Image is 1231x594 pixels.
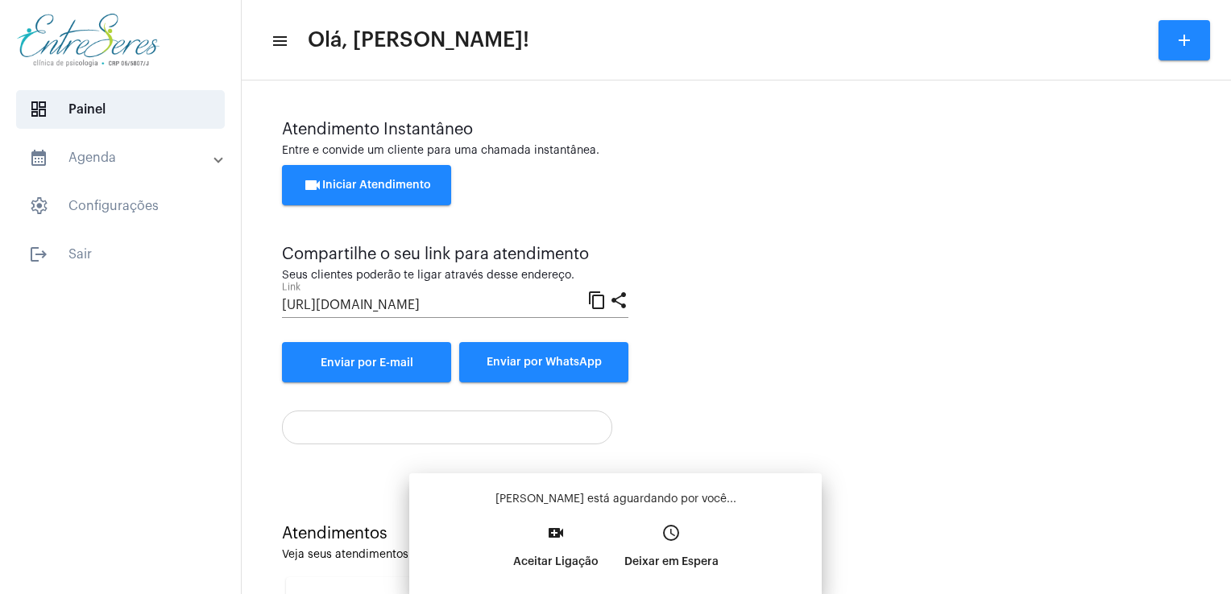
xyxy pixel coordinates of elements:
[513,547,599,576] p: Aceitar Ligação
[1175,31,1194,50] mat-icon: add
[16,90,225,129] span: Painel
[282,145,1191,157] div: Entre e convide um cliente para uma chamada instantânea.
[16,235,225,274] span: Sair
[16,187,225,225] span: Configurações
[303,179,431,191] span: Iniciar Atendimento
[282,270,628,282] div: Seus clientes poderão te ligar através desse endereço.
[422,491,809,507] p: [PERSON_NAME] está aguardando por você...
[321,357,413,369] span: Enviar por E-mail
[29,100,48,119] span: sidenav icon
[609,290,628,309] mat-icon: share
[308,27,529,53] span: Olá, [PERSON_NAME]!
[611,518,732,588] button: Deixar em Espera
[546,523,566,542] mat-icon: video_call
[282,121,1191,138] div: Atendimento Instantâneo
[282,245,628,263] div: Compartilhe o seu link para atendimento
[29,148,215,167] mat-panel-title: Agenda
[29,245,48,264] mat-icon: sidenav icon
[271,31,287,51] mat-icon: sidenav icon
[487,357,602,368] span: Enviar por WhatsApp
[29,196,48,216] span: sidenav icon
[661,523,681,542] mat-icon: access_time
[29,148,48,167] mat-icon: sidenav icon
[282,525,1191,542] div: Atendimentos
[282,549,1191,561] div: Veja seus atendimentos em aberto.
[303,175,322,195] mat-icon: videocam
[500,518,611,588] button: Aceitar Ligação
[587,290,607,309] mat-icon: content_copy
[624,547,719,576] p: Deixar em Espera
[13,8,164,72] img: aa27006a-a7e4-c883-abf8-315c10fe6841.png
